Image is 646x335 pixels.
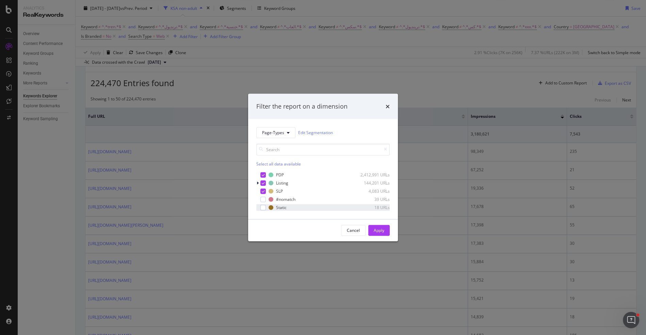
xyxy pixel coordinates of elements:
div: modal [248,94,398,241]
div: 2,412,991 URLs [356,172,390,178]
button: Apply [368,225,390,236]
div: 39 URLs [356,196,390,202]
button: Page-Types [256,127,295,138]
div: Listing [276,180,288,186]
iframe: Intercom live chat [623,312,639,328]
div: #nomatch [276,196,295,202]
div: Cancel [347,227,360,233]
div: Select all data available [256,161,390,166]
div: Filter the report on a dimension [256,102,348,111]
div: SLP [276,188,283,194]
span: Page-Types [262,130,284,135]
div: Apply [374,227,384,233]
a: Edit Segmentation [298,129,333,136]
div: PDP [276,172,284,178]
div: 4,083 URLs [356,188,390,194]
div: 144,201 URLs [356,180,390,186]
input: Search [256,143,390,155]
div: times [386,102,390,111]
div: Static [276,205,287,210]
button: Cancel [341,225,366,236]
div: 18 URLs [356,205,390,210]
